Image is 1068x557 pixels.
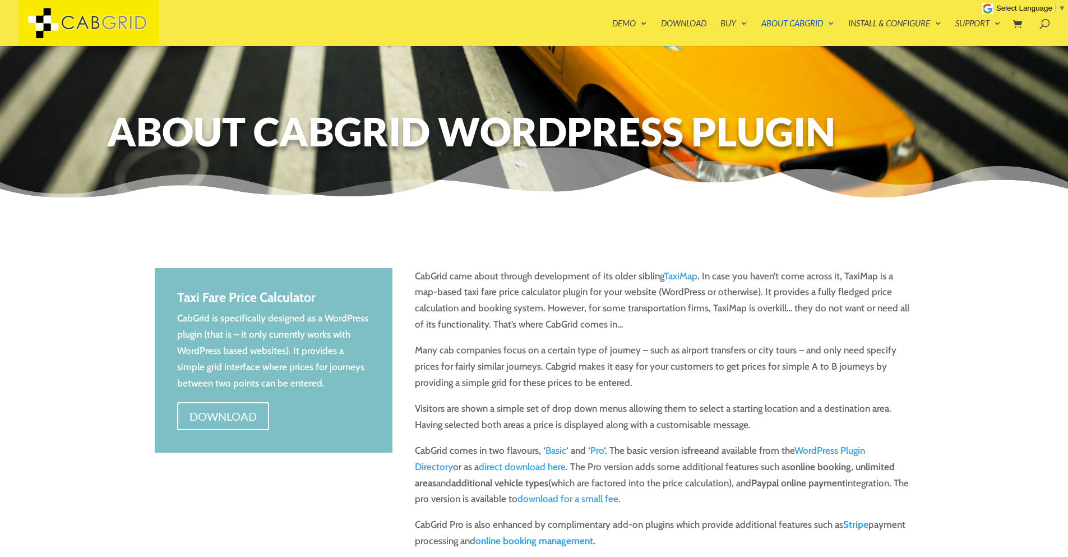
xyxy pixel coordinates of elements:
[781,477,806,489] strong: online
[661,19,706,46] a: Download
[451,477,548,489] strong: additional vehicle types
[415,268,913,343] p: CabGrid came about through development of its older sibling . In case you haven’t come across it,...
[19,16,159,27] a: CabGrid Taxi Plugin
[475,535,595,546] strong: .
[107,110,961,159] h1: About CabGrid WordPress Plugin
[761,19,834,46] a: About CabGrid
[475,535,593,546] a: online booking management
[955,19,1001,46] a: Support
[790,461,853,472] strong: online booking,
[479,461,566,472] a: direct download here
[415,342,913,401] p: Many cab companies focus on a certain type of journey – such as airport transfers or city tours –...
[590,445,604,456] a: Pro
[843,519,868,530] a: Stripe
[177,402,269,430] a: Download
[177,291,370,310] h2: Taxi Fare Price Calculator
[720,19,747,46] a: Buy
[415,445,865,472] a: WordPress Plugin Directory
[996,4,1066,12] a: Select Language​
[664,270,697,282] a: TaxiMap
[545,445,566,456] a: Basic
[996,4,1052,12] span: Select Language
[1058,4,1066,12] span: ▼
[517,493,618,504] a: download for a small fee
[848,19,941,46] a: Install & Configure
[751,477,779,489] strong: Paypal
[612,19,647,46] a: Demo
[415,461,895,489] strong: unlimited areas
[415,443,913,517] p: CabGrid comes in two flavours, ‘ ‘ and ‘ ‘. The basic version is and available from the or as a ....
[808,477,845,489] strong: payment
[177,310,370,392] p: CabGrid is specifically designed as a WordPress plugin (that is – it only currently works with Wo...
[415,401,913,443] p: Visitors are shown a simple set of drop down menus allowing them to select a starting location an...
[687,445,704,456] strong: free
